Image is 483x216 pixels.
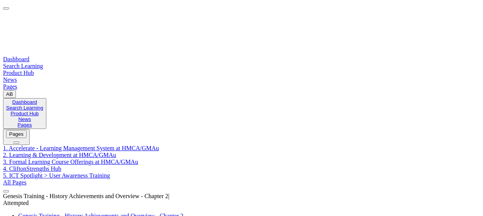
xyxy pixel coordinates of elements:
[168,193,169,199] span: |
[3,159,138,165] a: 3. Formal Learning Course Offerings at HMCA/GMAu
[3,179,27,186] a: All Pages
[3,10,373,54] img: accelerate-hmca
[3,129,30,145] button: Pages
[3,165,61,172] a: 4. CliftonStrengths Hub
[6,99,43,105] a: Dashboard
[6,122,43,128] a: Pages
[3,70,480,76] a: car-iconProduct Hub
[3,63,480,70] a: search-iconSearch Learning
[6,105,43,111] a: Search Learning
[6,111,43,116] a: Product Hub
[3,152,116,158] a: 2. Learning & Development at HMCA/GMAu
[6,116,43,122] a: News
[3,56,29,62] span: Dashboard
[9,131,24,137] div: Pages
[3,193,168,199] span: Genesis Training - History Achievements and Overview - Chapter 2
[3,63,43,69] span: Search Learning
[3,83,17,90] span: Pages
[3,70,34,76] span: Product Hub
[6,130,27,138] button: Pages
[3,56,480,63] a: guage-iconDashboard
[3,145,159,151] a: 1. Accelerate - Learning Management System at HMCA/GMAu
[3,83,480,90] a: pages-iconPages
[3,76,17,83] span: News
[3,10,480,56] a: accelerate-hmca
[6,91,13,97] span: AB
[3,76,480,83] a: news-iconNews
[3,98,46,129] button: DashboardSearch LearningProduct HubNewsPages
[3,172,110,179] a: 5. ICT Spotlight > User Awareness Training
[3,200,480,206] div: Attempted
[3,90,16,98] button: AB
